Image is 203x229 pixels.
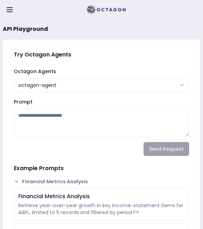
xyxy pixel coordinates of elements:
[14,178,189,185] button: Financial Metrics Analysis
[14,68,56,75] label: Octagon Agents
[14,51,189,59] h4: Try Octagon Agents
[3,25,48,33] span: API Playground
[18,192,185,201] div: Financial Metrics Analysis
[14,98,33,105] label: Prompt
[14,164,189,173] h4: Example Prompts
[18,202,185,216] div: Retrieve year-over-year growth in key income-statement items for AAPL, limited to 5 records and f...
[85,4,131,15] img: logo-rect-yK7x_WSZ.svg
